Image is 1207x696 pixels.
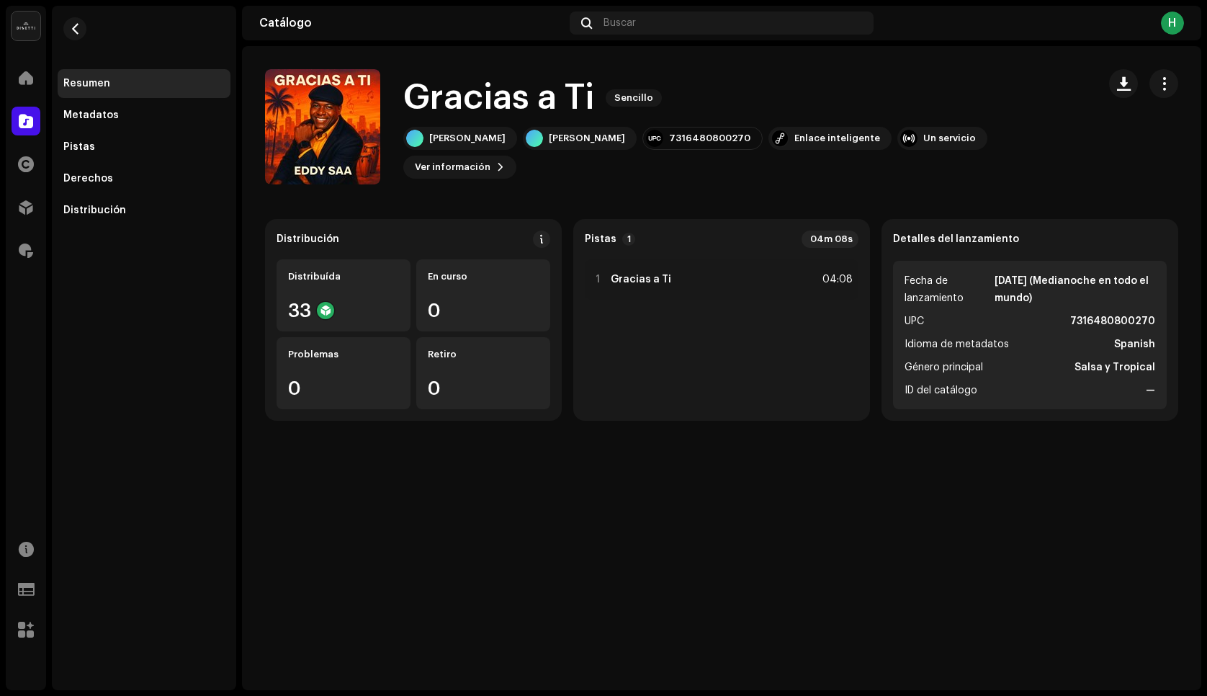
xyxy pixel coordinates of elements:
span: Sencillo [606,89,662,107]
span: Fecha de lanzamiento [905,272,992,307]
span: Buscar [603,17,636,29]
div: [PERSON_NAME] [429,133,506,144]
img: 02a7c2d3-3c89-4098-b12f-2ff2945c95ee [12,12,40,40]
div: 04m 08s [802,231,858,248]
h1: Gracias a Ti [403,75,594,121]
strong: [DATE] (Medianoche en todo el mundo) [995,272,1155,307]
div: Distribución [277,233,339,245]
re-m-nav-item: Derechos [58,164,230,193]
strong: Pistas [585,233,616,245]
div: Derechos [63,173,113,184]
strong: Detalles del lanzamiento [893,233,1019,245]
div: Retiro [428,349,539,360]
span: Idioma de metadatos [905,336,1009,353]
re-m-nav-item: Pistas [58,133,230,161]
re-m-nav-item: Metadatos [58,101,230,130]
div: 7316480800270 [669,133,750,144]
re-m-nav-item: Resumen [58,69,230,98]
re-m-nav-item: Distribución [58,196,230,225]
div: Pistas [63,141,95,153]
div: 04:08 [821,271,853,288]
strong: Salsa y Tropical [1074,359,1155,376]
button: Ver información [403,156,516,179]
span: ID del catálogo [905,382,977,399]
span: Género principal [905,359,983,376]
span: Ver información [415,153,490,182]
div: En curso [428,271,539,282]
strong: 7316480800270 [1070,313,1155,330]
strong: Spanish [1114,336,1155,353]
p-badge: 1 [622,233,635,246]
strong: — [1146,382,1155,399]
div: Metadatos [63,110,119,121]
div: H [1161,12,1184,35]
div: Un servicio [923,133,976,144]
div: Distribuída [288,271,399,282]
strong: Gracias a Ti [611,274,671,285]
div: Problemas [288,349,399,360]
div: Distribución [63,205,126,216]
span: UPC [905,313,924,330]
div: [PERSON_NAME] [549,133,625,144]
div: Resumen [63,78,110,89]
div: Enlace inteligente [794,133,880,144]
div: Catálogo [259,17,564,29]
